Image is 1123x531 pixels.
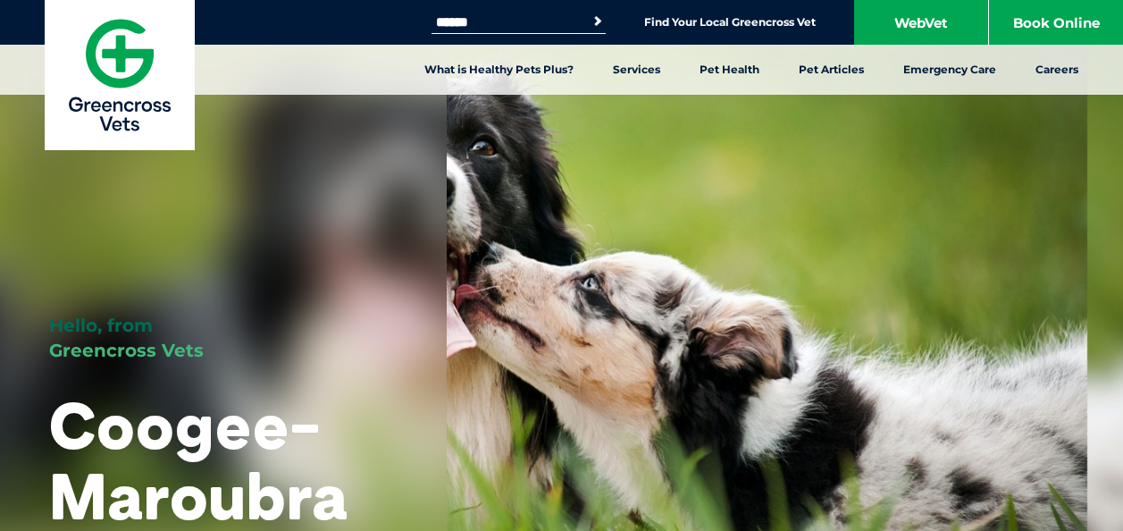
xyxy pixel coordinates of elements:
[884,45,1016,95] a: Emergency Care
[589,13,607,30] button: Search
[644,15,816,29] a: Find Your Local Greencross Vet
[49,340,204,361] span: Greencross Vets
[405,45,593,95] a: What is Healthy Pets Plus?
[779,45,884,95] a: Pet Articles
[680,45,779,95] a: Pet Health
[49,315,153,336] span: Hello, from
[49,390,398,531] h1: Coogee-Maroubra
[593,45,680,95] a: Services
[1016,45,1098,95] a: Careers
